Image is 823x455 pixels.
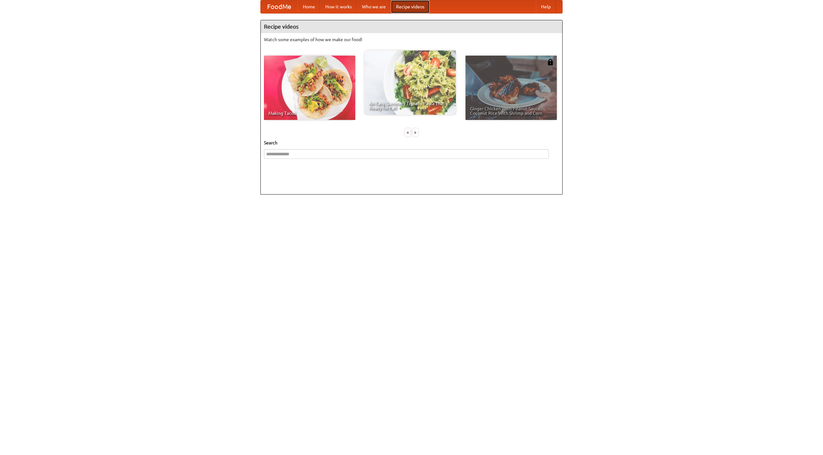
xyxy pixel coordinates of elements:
span: An Easy, Summery Tomato Pasta That's Ready for Fall [369,101,451,110]
a: An Easy, Summery Tomato Pasta That's Ready for Fall [365,50,456,115]
a: How it works [320,0,357,13]
h5: Search [264,140,559,146]
h4: Recipe videos [261,20,562,33]
div: « [405,128,411,136]
a: Home [298,0,320,13]
a: FoodMe [261,0,298,13]
a: Recipe videos [391,0,430,13]
a: Who we are [357,0,391,13]
img: 483408.png [547,59,554,65]
p: Watch some examples of how we make our food! [264,36,559,43]
a: Making Tacos [264,56,355,120]
span: Making Tacos [268,111,351,115]
div: » [412,128,418,136]
a: Help [536,0,556,13]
